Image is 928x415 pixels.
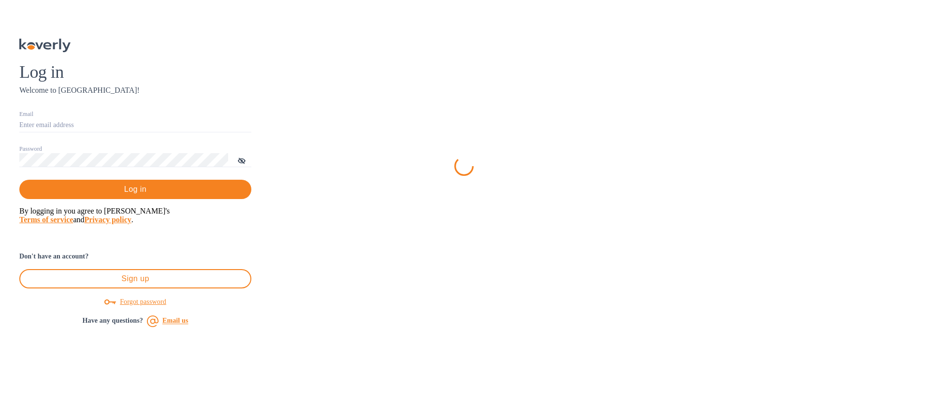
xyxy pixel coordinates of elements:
input: Enter email address [19,118,251,133]
h3: Welcome to [GEOGRAPHIC_DATA]! [19,86,251,95]
span: By logging in you agree to [PERSON_NAME]'s and . [19,207,170,224]
b: Don't have an account? [19,253,88,260]
button: Sign up [19,269,251,288]
span: Log in [27,184,244,195]
a: Terms of service [19,215,73,224]
b: Have any questions? [83,317,143,324]
button: Log in [19,180,251,199]
a: Email us [162,317,188,325]
span: Sign up [28,273,243,285]
h1: Log in [19,62,251,82]
img: Koverly [19,39,71,52]
a: Privacy policy [84,215,131,224]
label: Password [19,146,42,152]
label: Email [19,111,33,117]
button: toggle password visibility [232,150,251,170]
u: Forgot password [120,298,166,305]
